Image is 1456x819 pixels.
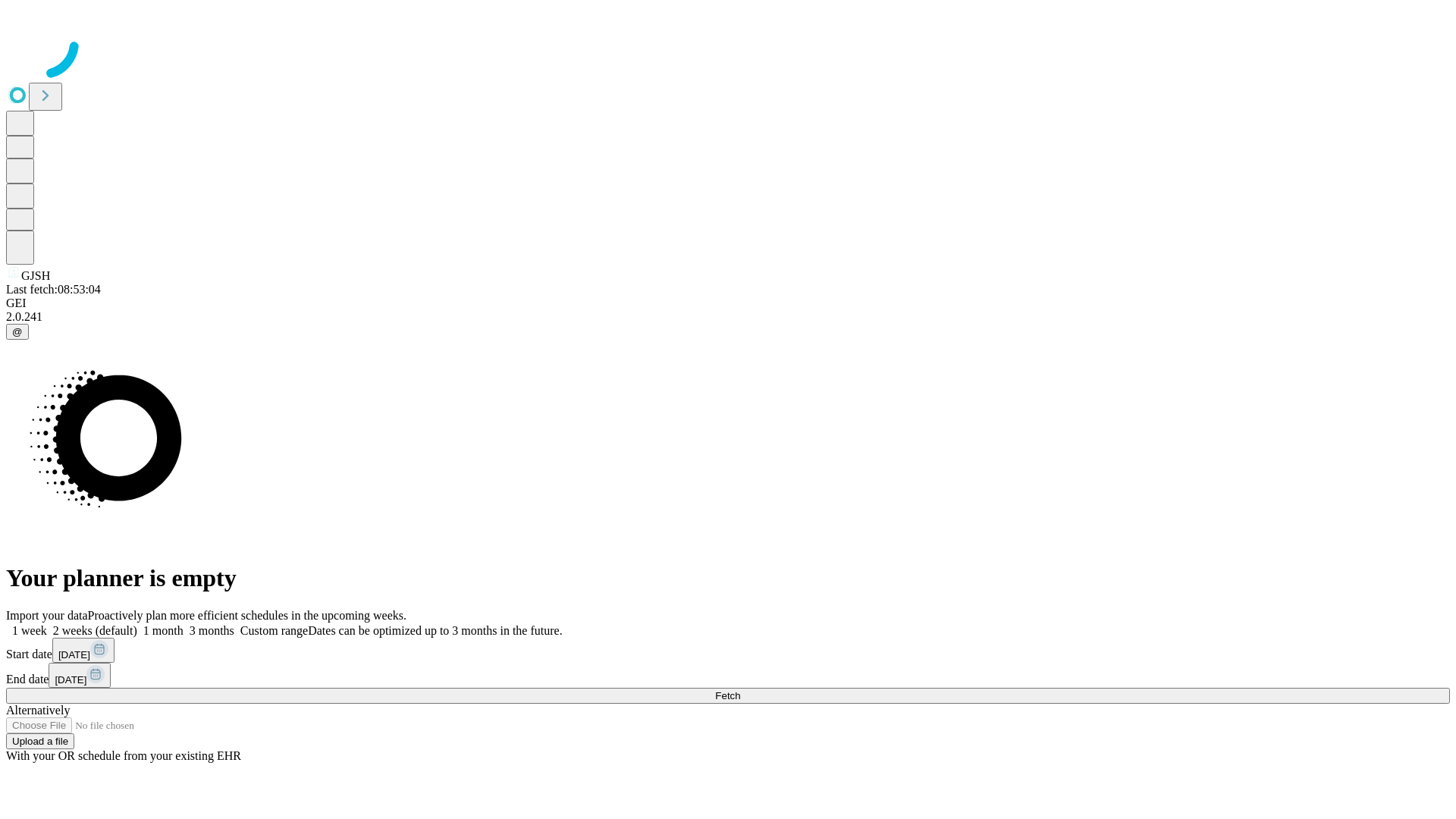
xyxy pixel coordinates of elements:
[12,624,47,637] span: 1 week
[6,749,241,762] span: With your OR schedule from your existing EHR
[58,649,90,661] span: [DATE]
[6,688,1450,704] button: Fetch
[6,283,101,296] span: Last fetch: 08:53:04
[715,690,740,701] span: Fetch
[53,624,137,637] span: 2 weeks (default)
[308,624,562,637] span: Dates can be optimized up to 3 months in the future.
[88,609,406,622] span: Proactively plan more efficient schedules in the upcoming weeks.
[143,624,184,637] span: 1 month
[21,269,50,282] span: GJSH
[6,663,1450,688] div: End date
[6,733,74,749] button: Upload a file
[12,326,23,337] span: @
[55,674,86,686] span: [DATE]
[6,324,29,340] button: @
[6,297,1450,310] div: GEI
[6,310,1450,324] div: 2.0.241
[49,663,111,688] button: [DATE]
[6,609,88,622] span: Import your data
[6,564,1450,592] h1: Your planner is empty
[190,624,234,637] span: 3 months
[240,624,308,637] span: Custom range
[52,638,115,663] button: [DATE]
[6,638,1450,663] div: Start date
[6,704,70,717] span: Alternatively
